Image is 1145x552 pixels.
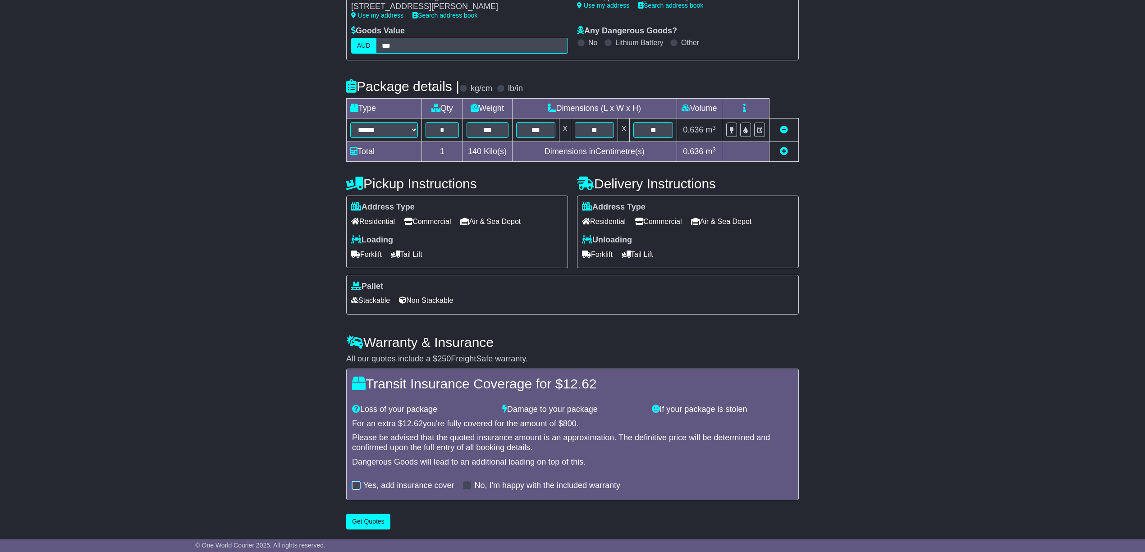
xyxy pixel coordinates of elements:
a: Search address book [412,12,477,19]
span: m [705,125,716,134]
a: Remove this item [780,125,788,134]
span: 140 [468,147,481,156]
label: Address Type [582,202,646,212]
label: AUD [351,38,376,54]
label: Pallet [351,282,383,292]
td: Type [347,99,422,119]
label: Address Type [351,202,415,212]
a: Use my address [577,2,629,9]
span: Tail Lift [622,247,653,261]
span: 12.62 [563,376,596,391]
div: Dangerous Goods will lead to an additional loading on top of this. [352,457,793,467]
h4: Delivery Instructions [577,176,799,191]
span: 12.62 [403,419,423,428]
div: All our quotes include a $ FreightSafe warranty. [346,354,799,364]
span: Forklift [582,247,613,261]
span: Residential [351,214,395,228]
label: Unloading [582,235,632,245]
label: Other [681,38,699,47]
span: Air & Sea Depot [460,214,521,228]
h4: Package details | [346,79,459,94]
sup: 3 [712,124,716,131]
label: Goods Value [351,26,405,36]
td: x [618,119,630,142]
label: No, I'm happy with the included warranty [474,481,620,491]
span: Commercial [635,214,682,228]
label: Any Dangerous Goods? [577,26,677,36]
label: Yes, add insurance cover [363,481,454,491]
label: Lithium Battery [615,38,664,47]
td: 1 [422,142,463,162]
span: Non Stackable [399,293,453,307]
div: Damage to your package [498,405,648,415]
td: Kilo(s) [463,142,512,162]
h4: Warranty & Insurance [346,335,799,350]
td: x [559,119,571,142]
h4: Pickup Instructions [346,176,568,191]
span: 0.636 [683,125,703,134]
td: Weight [463,99,512,119]
td: Dimensions (L x W x H) [512,99,677,119]
td: Dimensions in Centimetre(s) [512,142,677,162]
span: Commercial [404,214,451,228]
div: If your package is stolen [647,405,797,415]
td: Total [347,142,422,162]
label: lb/in [508,84,523,94]
span: © One World Courier 2025. All rights reserved. [195,542,325,549]
div: For an extra $ you're fully covered for the amount of $ . [352,419,793,429]
span: Residential [582,214,626,228]
div: Please be advised that the quoted insurance amount is an approximation. The definitive price will... [352,433,793,452]
td: Volume [677,99,722,119]
span: Stackable [351,293,390,307]
label: kg/cm [471,84,492,94]
span: 250 [437,354,451,363]
h4: Transit Insurance Coverage for $ [352,376,793,391]
span: 800 [563,419,577,428]
span: Tail Lift [391,247,422,261]
div: Loss of your package [348,405,498,415]
span: Air & Sea Depot [691,214,752,228]
a: Use my address [351,12,403,19]
a: Add new item [780,147,788,156]
span: 0.636 [683,147,703,156]
label: Loading [351,235,393,245]
span: m [705,147,716,156]
button: Get Quotes [346,514,390,529]
label: No [588,38,597,47]
span: Forklift [351,247,382,261]
div: [STREET_ADDRESS][PERSON_NAME] [351,2,559,12]
a: Search address book [638,2,703,9]
sup: 3 [712,146,716,153]
td: Qty [422,99,463,119]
